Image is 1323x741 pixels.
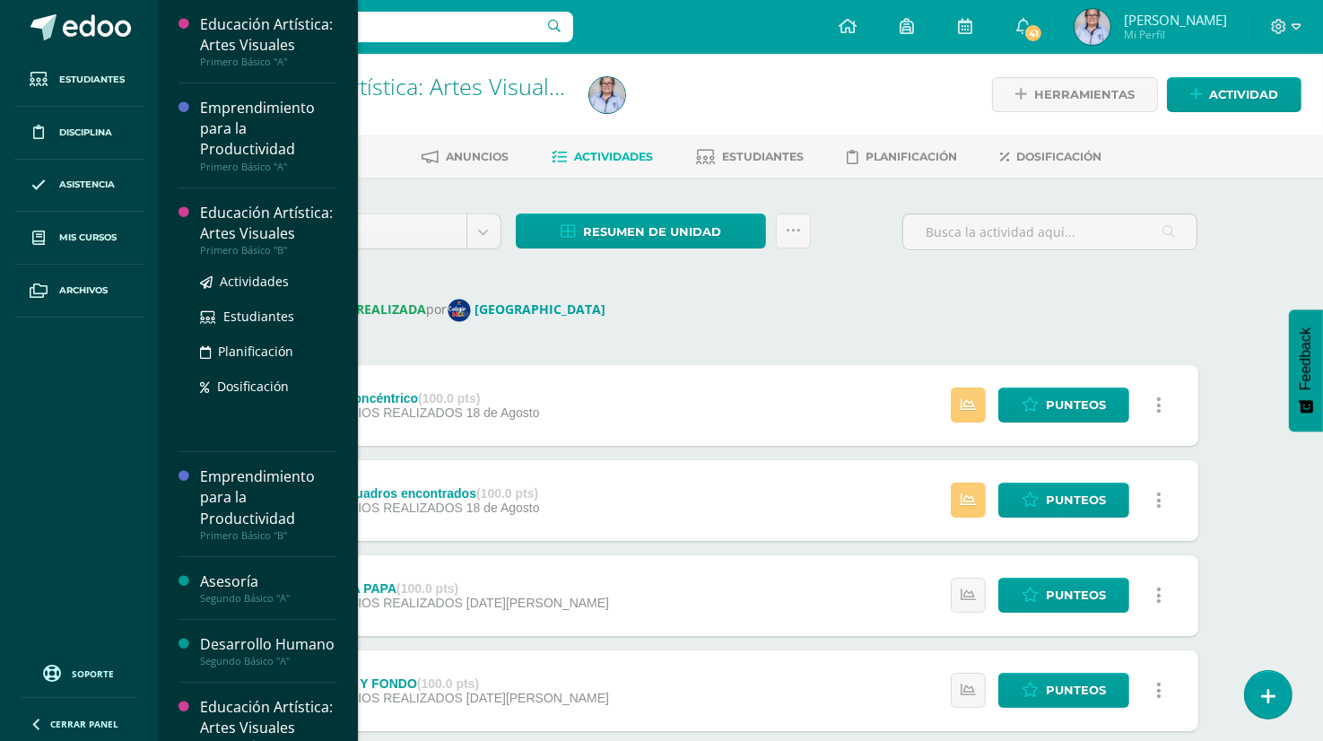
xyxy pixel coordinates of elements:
[200,98,336,160] div: Emprendimiento para la Productividad
[200,203,336,257] a: Educación Artística: Artes VisualesPrimero Básico "B"
[1046,674,1106,707] span: Punteos
[575,150,654,163] span: Actividades
[200,203,336,244] div: Educación Artística: Artes Visuales
[14,54,144,107] a: Estudiantes
[14,212,144,265] a: Mis cursos
[1167,77,1301,112] a: Actividad
[200,634,336,655] div: Desarrollo Humano
[1023,23,1043,43] span: 41
[298,214,453,248] span: Unidad 3
[1289,309,1323,432] button: Feedback - Mostrar encuesta
[448,299,471,322] img: 9802ebbe3653d46ccfe4ee73d49c38f1.png
[200,655,336,667] div: Segundo Básico "A"
[304,405,463,420] span: EJERCICIOS REALIZADOS
[200,244,336,257] div: Primero Básico "B"
[998,673,1129,708] a: Punteos
[697,143,805,171] a: Estudiantes
[59,283,108,298] span: Archivos
[998,483,1129,518] a: Punteos
[226,74,568,99] h1: Educación Artística: Artes Visuales
[200,306,336,327] a: Estudiantes
[220,273,289,290] span: Actividades
[553,143,654,171] a: Actividades
[396,581,458,596] strong: (100.0 pts)
[304,596,463,610] span: EJERCICIOS REALIZADOS
[992,77,1158,112] a: Herramientas
[589,77,625,113] img: 1dda184af6efa5d482d83f07e0e6c382.png
[14,107,144,160] a: Disciplina
[304,691,463,705] span: EJERCICIOS REALIZADOS
[22,660,136,684] a: Soporte
[200,529,336,542] div: Primero Básico "B"
[418,391,480,405] strong: (100.0 pts)
[1046,484,1106,517] span: Punteos
[304,486,539,501] div: Op Art Cuadros encontrados
[73,667,115,680] span: Soporte
[200,271,336,292] a: Actividades
[304,676,609,691] div: SILUETA Y FONDO
[200,466,336,528] div: Emprendimiento para la Productividad
[866,150,958,163] span: Planificación
[998,388,1129,423] a: Punteos
[200,592,336,605] div: Segundo Básico "A"
[1298,327,1314,390] span: Feedback
[848,143,958,171] a: Planificación
[59,231,117,245] span: Mis cursos
[14,160,144,213] a: Asistencia
[200,98,336,172] a: Emprendimiento para la ProductividadPrimero Básico "A"
[466,501,540,515] span: 18 de Agosto
[284,214,500,248] a: Unidad 3
[14,265,144,318] a: Archivos
[998,578,1129,613] a: Punteos
[903,214,1197,249] input: Busca la actividad aquí...
[466,691,609,705] span: [DATE][PERSON_NAME]
[283,299,1198,322] div: por
[218,343,293,360] span: Planificación
[1124,11,1227,29] span: [PERSON_NAME]
[200,14,336,68] a: Educación Artística: Artes VisualesPrimero Básico "A"
[200,466,336,541] a: Emprendimiento para la ProductividadPrimero Básico "B"
[226,99,568,116] div: Primero Básico 'B'
[223,308,294,325] span: Estudiantes
[200,571,336,592] div: Asesoría
[50,718,118,730] span: Cerrar panel
[170,12,573,42] input: Busca un usuario...
[59,73,125,87] span: Estudiantes
[1075,9,1110,45] img: 1dda184af6efa5d482d83f07e0e6c382.png
[200,376,336,397] a: Dosificación
[59,126,112,140] span: Disciplina
[466,405,540,420] span: 18 de Agosto
[1001,143,1102,171] a: Dosificación
[304,391,539,405] div: Op art Concéntrico
[417,676,479,691] strong: (100.0 pts)
[1046,388,1106,422] span: Punteos
[516,214,766,248] a: Resumen de unidad
[723,150,805,163] span: Estudiantes
[1124,27,1227,42] span: Mi Perfil
[447,150,509,163] span: Anuncios
[583,215,721,248] span: Resumen de unidad
[1017,150,1102,163] span: Dosificación
[200,56,336,68] div: Primero Básico "A"
[1046,579,1106,612] span: Punteos
[200,571,336,605] a: AsesoríaSegundo Básico "A"
[200,14,336,56] div: Educación Artística: Artes Visuales
[200,341,336,362] a: Planificación
[448,301,614,318] a: [GEOGRAPHIC_DATA]
[226,71,572,101] a: Educación Artística: Artes Visuales
[475,301,606,318] strong: [GEOGRAPHIC_DATA]
[422,143,509,171] a: Anuncios
[200,634,336,667] a: Desarrollo HumanoSegundo Básico "A"
[304,501,463,515] span: EJERCICIOS REALIZADOS
[200,697,336,738] div: Educación Artística: Artes Visuales
[1034,78,1135,111] span: Herramientas
[1209,78,1278,111] span: Actividad
[217,378,289,395] span: Dosificación
[200,161,336,173] div: Primero Básico "A"
[466,596,609,610] span: [DATE][PERSON_NAME]
[59,178,115,192] span: Asistencia
[476,486,538,501] strong: (100.0 pts)
[304,581,609,596] div: TARJETA PAPA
